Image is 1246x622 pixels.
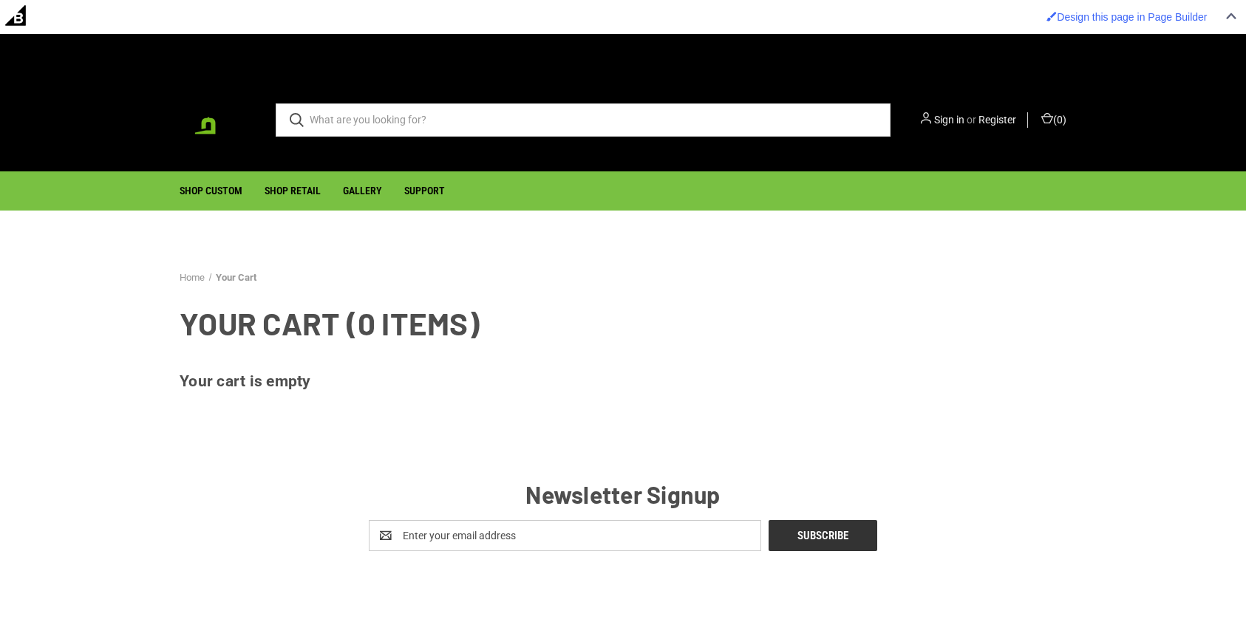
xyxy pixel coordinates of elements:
a: Cart with 0 items [1039,112,1066,128]
h3: Your cart is empty [180,370,1066,394]
a: Home [180,272,205,283]
a: Enabled brush for page builder edit. Design this page in Page Builder [1039,4,1214,30]
img: Close Admin Bar [1226,13,1236,19]
span: 0 [1057,114,1063,126]
a: Gallery [332,172,393,210]
a: Your Cart [216,272,256,283]
a: Sign in [934,112,964,128]
input: Enter your email address [369,520,761,551]
a: Support [393,172,456,210]
a: Shop Custom [168,172,253,210]
h5: Newsletter Signup [180,476,1066,512]
a: BadgeCaps [180,83,253,157]
h1: Your Cart (0 items) [180,300,1066,346]
span: or [967,114,976,126]
a: Register [978,112,1016,128]
span: Design this page in Page Builder [1057,11,1207,23]
a: Shop Retail [253,172,332,210]
img: BadgeCaps [180,84,253,155]
input: What are you looking for? [276,103,891,137]
img: Enabled brush for page builder edit. [1046,11,1057,21]
nav: Breadcrumb [180,270,1066,285]
input: Subscribe [769,520,877,551]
